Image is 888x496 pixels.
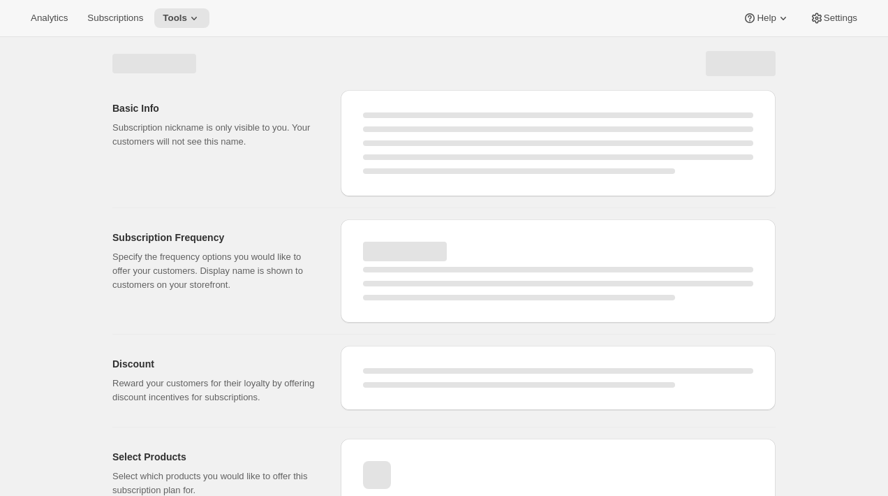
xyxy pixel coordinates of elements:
[112,377,318,404] p: Reward your customers for their loyalty by offering discount incentives for subscriptions.
[112,250,318,292] p: Specify the frequency options you would like to offer your customers. Display name is shown to cu...
[112,121,318,149] p: Subscription nickname is only visible to you. Your customers will not see this name.
[824,13,857,24] span: Settings
[112,357,318,371] h2: Discount
[112,450,318,464] h2: Select Products
[112,101,318,115] h2: Basic Info
[154,8,209,28] button: Tools
[801,8,866,28] button: Settings
[757,13,776,24] span: Help
[112,231,318,245] h2: Subscription Frequency
[734,8,798,28] button: Help
[87,13,143,24] span: Subscriptions
[22,8,76,28] button: Analytics
[79,8,151,28] button: Subscriptions
[163,13,187,24] span: Tools
[31,13,68,24] span: Analytics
